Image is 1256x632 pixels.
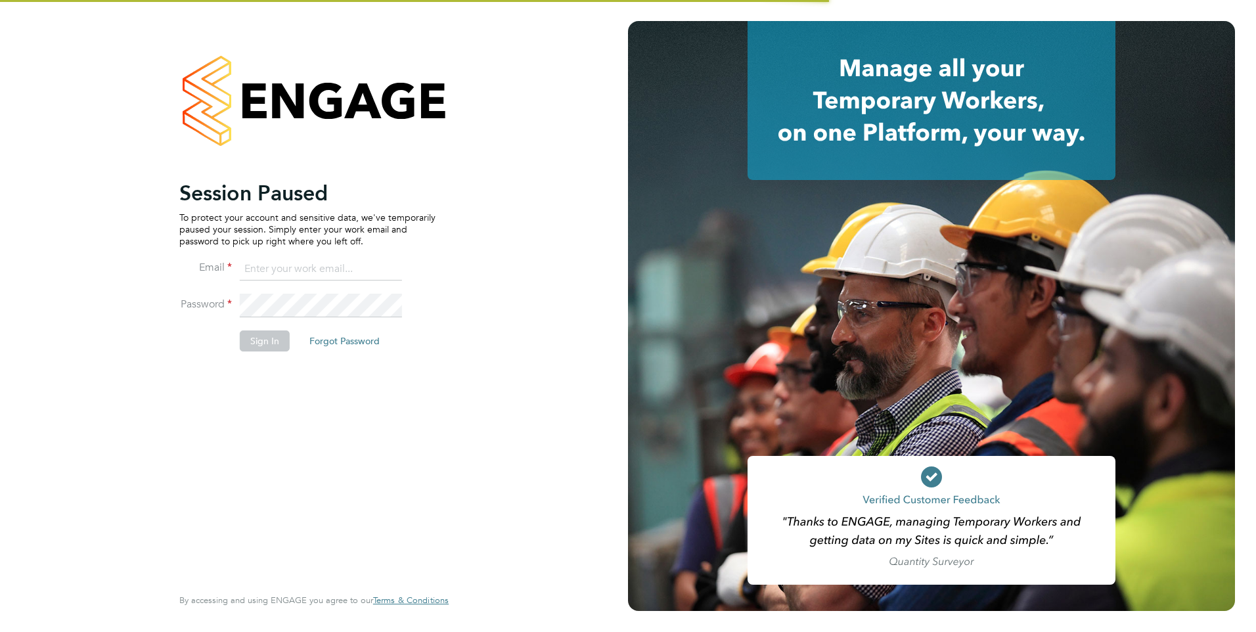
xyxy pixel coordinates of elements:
p: To protect your account and sensitive data, we've temporarily paused your session. Simply enter y... [179,212,436,248]
span: Terms & Conditions [373,595,449,606]
span: By accessing and using ENGAGE you agree to our [179,595,449,606]
a: Terms & Conditions [373,595,449,606]
h2: Session Paused [179,180,436,206]
input: Enter your work email... [240,258,402,281]
label: Email [179,261,232,275]
label: Password [179,298,232,311]
button: Sign In [240,330,290,351]
button: Forgot Password [299,330,390,351]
